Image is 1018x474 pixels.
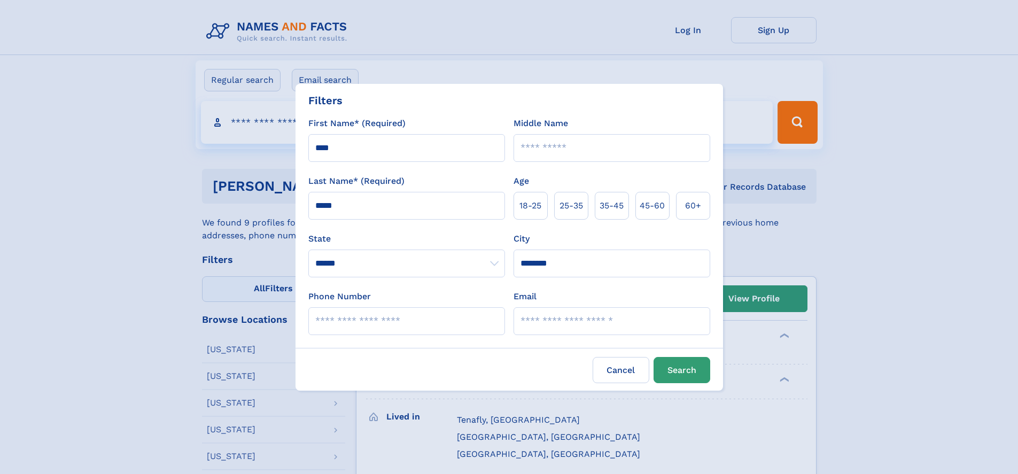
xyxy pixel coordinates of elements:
[308,175,405,188] label: Last Name* (Required)
[559,199,583,212] span: 25‑35
[654,357,710,383] button: Search
[593,357,649,383] label: Cancel
[640,199,665,212] span: 45‑60
[308,117,406,130] label: First Name* (Required)
[514,117,568,130] label: Middle Name
[600,199,624,212] span: 35‑45
[519,199,541,212] span: 18‑25
[308,290,371,303] label: Phone Number
[685,199,701,212] span: 60+
[308,92,343,108] div: Filters
[308,232,505,245] label: State
[514,232,530,245] label: City
[514,290,537,303] label: Email
[514,175,529,188] label: Age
